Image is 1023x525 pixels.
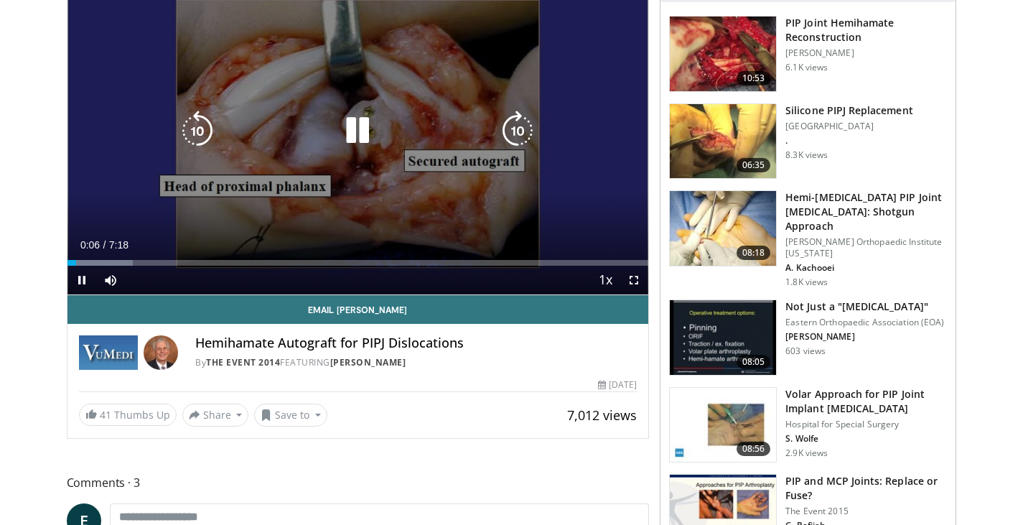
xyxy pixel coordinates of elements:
[195,356,637,369] div: By FEATURING
[96,266,125,294] button: Mute
[144,335,178,370] img: Avatar
[79,335,139,370] img: The Event 2014
[620,266,648,294] button: Fullscreen
[182,404,249,427] button: Share
[598,378,637,391] div: [DATE]
[785,135,913,147] p: .
[67,260,649,266] div: Progress Bar
[785,149,828,161] p: 8.3K views
[669,190,947,288] a: 08:18 Hemi-[MEDICAL_DATA] PIP Joint [MEDICAL_DATA]: Shotgun Approach [PERSON_NAME] Orthopaedic In...
[785,47,947,59] p: [PERSON_NAME]
[785,190,947,233] h3: Hemi-[MEDICAL_DATA] PIP Joint [MEDICAL_DATA]: Shotgun Approach
[670,17,776,91] img: 66503b51-7567-4d3d-807e-6d24747c0248.150x105_q85_crop-smart_upscale.jpg
[206,356,280,368] a: The Event 2014
[670,104,776,179] img: Vx8lr-LI9TPdNKgn4xMDoxOjB1O8AjAz.150x105_q85_crop-smart_upscale.jpg
[785,62,828,73] p: 6.1K views
[100,408,111,422] span: 41
[785,262,947,274] p: A. Kachooei
[785,419,947,430] p: Hospital for Special Surgery
[67,295,649,324] a: Email [PERSON_NAME]
[737,158,771,172] span: 06:35
[785,447,828,459] p: 2.9K views
[670,300,776,375] img: 69fc5247-1016-4e64-a996-512949176b01.150x105_q85_crop-smart_upscale.jpg
[669,299,947,376] a: 08:05 Not Just a "[MEDICAL_DATA]" Eastern Orthopaedic Association (EOA) [PERSON_NAME] 603 views
[67,473,650,492] span: Comments 3
[785,474,947,503] h3: PIP and MCP Joints: Replace or Fuse?
[785,387,947,416] h3: Volar Approach for PIP Joint Implant [MEDICAL_DATA]
[737,71,771,85] span: 10:53
[785,121,913,132] p: [GEOGRAPHIC_DATA]
[785,16,947,45] h3: PIP Joint Hemihamate Reconstruction
[591,266,620,294] button: Playback Rate
[785,506,947,517] p: The Event 2015
[195,335,637,351] h4: Hemihamate Autograft for PIPJ Dislocations
[785,277,828,288] p: 1.8K views
[109,239,129,251] span: 7:18
[67,266,96,294] button: Pause
[737,246,771,260] span: 08:18
[669,16,947,92] a: 10:53 PIP Joint Hemihamate Reconstruction [PERSON_NAME] 6.1K views
[785,433,947,445] p: S. Wolfe
[737,355,771,369] span: 08:05
[79,404,177,426] a: 41 Thumbs Up
[785,345,826,357] p: 603 views
[330,356,406,368] a: [PERSON_NAME]
[254,404,327,427] button: Save to
[785,331,944,343] p: [PERSON_NAME]
[785,236,947,259] p: [PERSON_NAME] Orthopaedic Institute [US_STATE]
[785,317,944,328] p: Eastern Orthopaedic Association (EOA)
[737,442,771,456] span: 08:56
[669,387,947,463] a: 08:56 Volar Approach for PIP Joint Implant [MEDICAL_DATA] Hospital for Special Surgery S. Wolfe 2...
[80,239,100,251] span: 0:06
[785,299,944,314] h3: Not Just a "[MEDICAL_DATA]"
[567,406,637,424] span: 7,012 views
[670,191,776,266] img: 7efc86f4-fd62-40ab-99f8-8efe27ea93e8.150x105_q85_crop-smart_upscale.jpg
[669,103,947,180] a: 06:35 Silicone PIPJ Replacement [GEOGRAPHIC_DATA] . 8.3K views
[103,239,106,251] span: /
[785,103,913,118] h3: Silicone PIPJ Replacement
[670,388,776,463] img: ee7eeca2-3859-4674-b837-191ab1d401df.150x105_q85_crop-smart_upscale.jpg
